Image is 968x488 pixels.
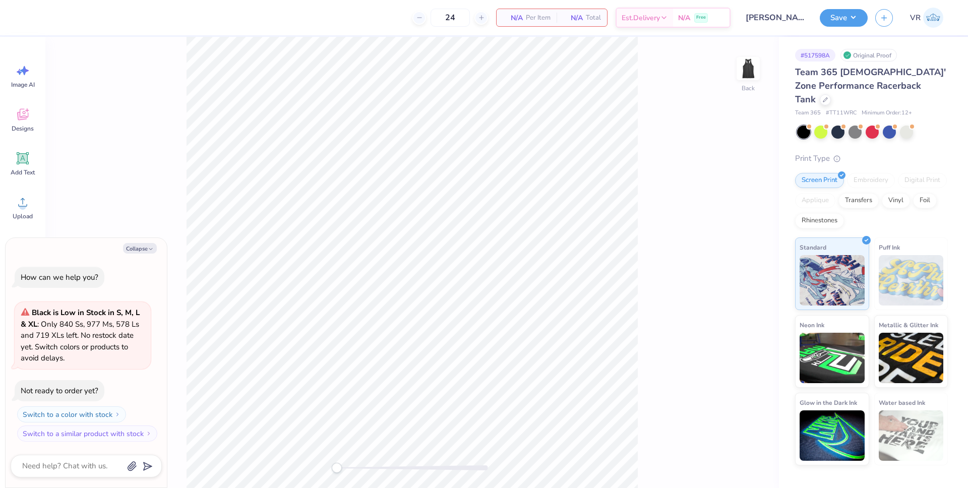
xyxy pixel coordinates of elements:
div: Embroidery [847,173,895,188]
strong: Black is Low in Stock in S, M, L & XL [21,308,140,329]
div: Accessibility label [332,463,342,473]
span: Team 365 [DEMOGRAPHIC_DATA]' Zone Performance Racerback Tank [795,66,946,105]
button: Collapse [123,243,157,254]
span: Standard [800,242,826,253]
img: Switch to a color with stock [114,411,120,417]
span: VR [910,12,921,24]
span: : Only 840 Ss, 977 Ms, 578 Ls and 719 XLs left. No restock date yet. Switch colors or products to... [21,308,140,363]
span: Image AI [11,81,35,89]
span: Puff Ink [879,242,900,253]
span: Total [586,13,601,23]
div: How can we help you? [21,272,98,282]
div: Vinyl [882,193,910,208]
img: Puff Ink [879,255,944,306]
img: Switch to a similar product with stock [146,431,152,437]
div: Transfers [838,193,879,208]
img: Neon Ink [800,333,865,383]
span: N/A [678,13,690,23]
div: Back [742,84,755,93]
span: N/A [503,13,523,23]
span: Glow in the Dark Ink [800,397,857,408]
img: Metallic & Glitter Ink [879,333,944,383]
div: Not ready to order yet? [21,386,98,396]
img: Back [738,58,758,79]
button: Switch to a similar product with stock [17,425,157,442]
span: Team 365 [795,109,821,117]
div: Original Proof [840,49,897,62]
img: Glow in the Dark Ink [800,410,865,461]
span: Minimum Order: 12 + [862,109,912,117]
input: Untitled Design [738,8,812,28]
button: Switch to a color with stock [17,406,126,422]
span: Designs [12,125,34,133]
div: Foil [913,193,937,208]
div: Applique [795,193,835,208]
span: Water based Ink [879,397,925,408]
span: Per Item [526,13,551,23]
input: – – [431,9,470,27]
img: Standard [800,255,865,306]
img: Water based Ink [879,410,944,461]
span: Add Text [11,168,35,176]
img: Vincent Roxas [923,8,943,28]
div: Print Type [795,153,948,164]
div: Rhinestones [795,213,844,228]
span: N/A [563,13,583,23]
span: Metallic & Glitter Ink [879,320,938,330]
div: # 517598A [795,49,835,62]
span: Free [696,14,706,21]
span: Est. Delivery [622,13,660,23]
span: Neon Ink [800,320,824,330]
span: # TT11WRC [826,109,857,117]
a: VR [905,8,948,28]
span: Upload [13,212,33,220]
div: Screen Print [795,173,844,188]
div: Digital Print [898,173,947,188]
button: Save [820,9,868,27]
